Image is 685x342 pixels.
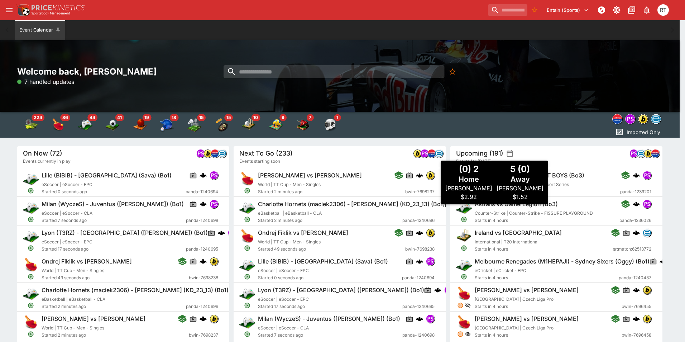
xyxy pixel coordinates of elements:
img: cricket.png [456,228,472,244]
img: snooker [296,118,310,132]
img: logo-cerberus.svg [633,229,640,236]
img: esports.png [456,200,472,215]
img: betradar.png [435,149,443,157]
img: esports [78,118,92,132]
img: esports.png [456,257,472,273]
div: cerberus [200,315,207,322]
span: Counter-Strike | Counter-Strike - Exort Series [475,182,569,187]
img: PriceKinetics Logo [16,3,30,17]
span: Starts in 4 hours [475,274,619,281]
img: esports.png [23,228,39,244]
img: logo-cerberus.svg [660,258,667,265]
span: bwin-7698238 [405,246,435,253]
div: Volleyball [269,118,283,132]
h6: Ondrej Fiklik vs [PERSON_NAME] [258,229,348,237]
img: table_tennis.png [456,314,472,330]
span: Counter-Strike | Counter-Strike - FISSURE PLAYGROUND [475,210,593,216]
span: bwin-7698238 [189,274,218,281]
span: sr:match:62513772 [613,246,651,253]
img: logo-cerberus.svg [200,258,207,265]
h6: Lyon (T3RZ) - [GEOGRAPHIC_DATA] ([PERSON_NAME]) (Bo1) [42,229,208,237]
span: eSoccer | eSoccer - EPC [258,296,309,302]
img: logo-cerberus.svg [200,200,207,208]
div: cerberus [416,315,423,322]
button: Toggle light/dark mode [610,4,623,16]
span: eSoccer | eSoccer - CLA [258,325,309,331]
img: pandascore.png [210,171,218,179]
svg: Open [28,302,34,309]
div: Table Tennis [51,118,65,132]
img: PriceKinetics [32,5,85,10]
div: Basketball [133,118,147,132]
span: World | TT Cup - Men - Singles [258,182,321,187]
h6: Melbourne Renegades (M1HEPAJI) - Sydney Sixers (Oggy) (Bo1) [475,258,650,265]
img: betradar.png [218,149,226,157]
img: table_tennis.png [23,257,39,273]
div: cerberus [416,172,423,179]
div: Snooker [296,118,310,132]
svg: Open [461,274,467,280]
span: Events starting soon [239,158,280,165]
img: badminton [187,118,201,132]
img: esports.png [239,314,255,330]
img: bwin.png [413,149,421,157]
div: Baseball [160,118,174,132]
img: baseball [160,118,174,132]
span: [GEOGRAPHIC_DATA] | Czech Liga Pro [475,325,554,331]
span: panda-1240696 [186,303,218,310]
img: logo-cerberus.svg [416,172,423,179]
div: pandascore [210,171,218,180]
svg: Hidden [465,303,470,308]
div: bwin [426,171,435,180]
span: World | TT Cup - Men - Singles [258,239,321,244]
span: 41 [115,114,124,121]
img: Sportsbook Management [32,12,70,15]
div: betradar [218,149,226,158]
div: lclkafka [427,149,436,158]
div: cerberus [200,172,207,179]
img: table_tennis.png [239,228,255,244]
span: Starts in 4 hours [475,188,620,195]
span: Events currently in play [23,158,71,165]
img: volleyball [269,118,283,132]
div: Event type filters [611,112,662,126]
div: Esports [78,118,92,132]
img: soccer [105,118,120,132]
img: bwin.png [644,149,652,157]
h6: Ireland vs [GEOGRAPHIC_DATA] [475,229,562,237]
div: pandascore [426,257,435,266]
svg: Open [461,216,467,223]
div: Badminton [187,118,201,132]
img: pandascore.png [228,229,236,237]
svg: Open [28,331,34,337]
h6: Lille (BiBiB) - [GEOGRAPHIC_DATA] (Sava) (Bo1) [42,172,172,179]
svg: Open [244,331,251,337]
span: panda-1236026 [619,217,651,224]
div: pandascore [420,149,429,158]
img: lclkafka.png [651,149,659,157]
img: bwin.png [638,114,648,124]
span: panda-1240698 [402,332,435,339]
span: Started 2 minutes ago [42,303,186,310]
button: Richard Tatton [655,2,671,18]
div: pandascore [210,200,218,208]
span: panda-1239201 [620,188,651,195]
span: eSoccer | eSoccer - EPC [42,182,92,187]
div: Tennis [24,118,38,132]
svg: Hidden [465,331,470,337]
img: basketball [133,118,147,132]
img: logo-cerberus.svg [200,315,207,322]
h6: [PERSON_NAME] vs [PERSON_NAME] [475,286,579,294]
img: pandascore.png [630,149,638,157]
img: esports.png [23,171,39,187]
span: Started 7 seconds ago [258,332,402,339]
span: 10 [251,114,260,121]
svg: Open [244,245,251,251]
h6: Lille (BiBiB) - [GEOGRAPHIC_DATA] (Sava) (Bo1) [258,258,388,265]
div: Motor Racing [323,118,337,132]
h6: [PERSON_NAME] vs [PERSON_NAME] [258,172,362,179]
span: panda-1240695 [402,303,435,310]
div: cerberus [633,286,640,294]
img: darts [214,118,229,132]
span: eBasketball | eBasketball - CLA [42,296,105,302]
